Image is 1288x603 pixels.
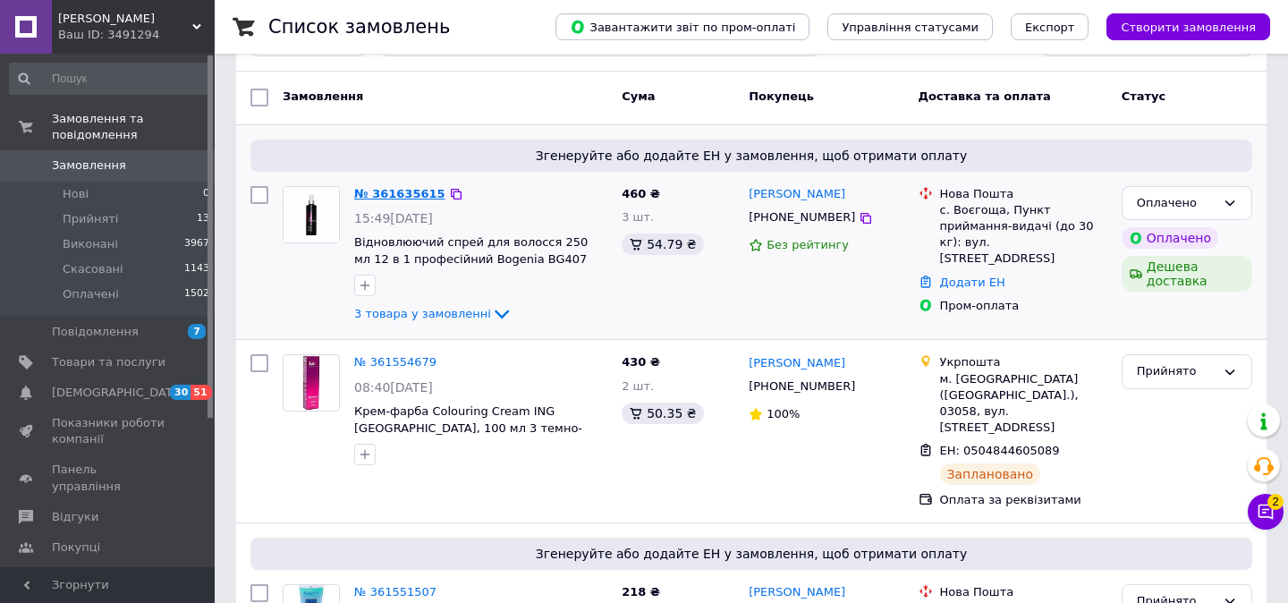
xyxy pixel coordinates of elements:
span: 15:49[DATE] [354,211,433,225]
a: № 361635615 [354,187,445,200]
span: Згенеруйте або додайте ЕН у замовлення, щоб отримати оплату [258,545,1245,563]
a: [PERSON_NAME] [749,584,845,601]
a: Фото товару [283,186,340,243]
a: [PERSON_NAME] [749,355,845,372]
h1: Список замовлень [268,16,450,38]
span: 3 товара у замовленні [354,307,491,320]
span: Покупці [52,539,100,556]
span: 51 [191,385,211,400]
a: № 361551507 [354,585,436,599]
span: Виконані [63,236,118,252]
span: 100% [767,407,800,420]
a: Відновлюючий спрей для волосся 250 мл 12 в 1 професійний Bogenia BG407 [354,235,588,266]
span: 2 шт. [622,379,654,393]
span: 13 [197,211,209,227]
a: Створити замовлення [1089,20,1270,33]
span: [PHONE_NUMBER] [749,210,855,224]
span: Відгуки [52,509,98,525]
span: ANNET [58,11,192,27]
button: Чат з покупцем2 [1248,494,1284,530]
button: Завантажити звіт по пром-оплаті [555,13,809,40]
span: [PHONE_NUMBER] [749,379,855,393]
span: Панель управління [52,462,165,494]
span: Повідомлення [52,324,139,340]
span: 430 ₴ [622,355,660,369]
span: Нові [63,186,89,202]
a: Крем-фарба Colouring Cream ING [GEOGRAPHIC_DATA], 100 мл 3 темно-каштановий [354,404,582,451]
a: 3 товара у замовленні [354,307,513,320]
button: Управління статусами [827,13,993,40]
div: 54.79 ₴ [622,234,703,255]
div: Нова Пошта [940,584,1107,600]
div: Укрпошта [940,354,1107,370]
img: Фото товару [284,187,339,242]
span: Завантажити звіт по пром-оплаті [570,19,795,35]
div: Оплата за реквізитами [940,492,1107,508]
div: 50.35 ₴ [622,403,703,424]
button: Створити замовлення [1106,13,1270,40]
span: Покупець [749,89,814,103]
div: Заплановано [940,463,1041,485]
div: Дешева доставка [1122,256,1252,292]
span: 3 шт. [622,210,654,224]
span: Оплачені [63,286,119,302]
span: Згенеруйте або додайте ЕН у замовлення, щоб отримати оплату [258,147,1245,165]
button: Експорт [1011,13,1089,40]
div: Прийнято [1137,362,1216,381]
span: Створити замовлення [1121,21,1256,34]
span: Доставка та оплата [919,89,1051,103]
span: Прийняті [63,211,118,227]
span: Замовлення [52,157,126,174]
span: Управління статусами [842,21,979,34]
span: 218 ₴ [622,585,660,599]
span: 1143 [184,261,209,277]
span: 3967 [184,236,209,252]
img: Фото товару [302,355,320,411]
span: 30 [170,385,191,400]
span: 0 [203,186,209,202]
span: Товари та послуги [52,354,165,370]
span: Статус [1122,89,1166,103]
span: Без рейтингу [767,238,849,251]
div: м. [GEOGRAPHIC_DATA] ([GEOGRAPHIC_DATA].), 03058, вул. [STREET_ADDRESS] [940,371,1107,437]
span: Cума [622,89,655,103]
div: Нова Пошта [940,186,1107,202]
div: Пром-оплата [940,298,1107,314]
div: Ваш ID: 3491294 [58,27,215,43]
a: [PERSON_NAME] [749,186,845,203]
div: Оплачено [1122,227,1218,249]
div: с. Воєгоща, Пункт приймання-видачі (до 30 кг): вул. [STREET_ADDRESS] [940,202,1107,268]
span: Експорт [1025,21,1075,34]
a: Фото товару [283,354,340,412]
span: 460 ₴ [622,187,660,200]
span: Замовлення та повідомлення [52,111,215,143]
span: 1502 [184,286,209,302]
span: 08:40[DATE] [354,380,433,395]
span: [DEMOGRAPHIC_DATA] [52,385,184,401]
span: Скасовані [63,261,123,277]
span: 2 [1267,494,1284,510]
div: Оплачено [1137,194,1216,213]
a: № 361554679 [354,355,436,369]
span: ЕН: 0504844605089 [940,444,1060,457]
input: Пошук [9,63,211,95]
span: Показники роботи компанії [52,415,165,447]
span: Замовлення [283,89,363,103]
span: 7 [188,324,206,339]
a: Додати ЕН [940,276,1005,289]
